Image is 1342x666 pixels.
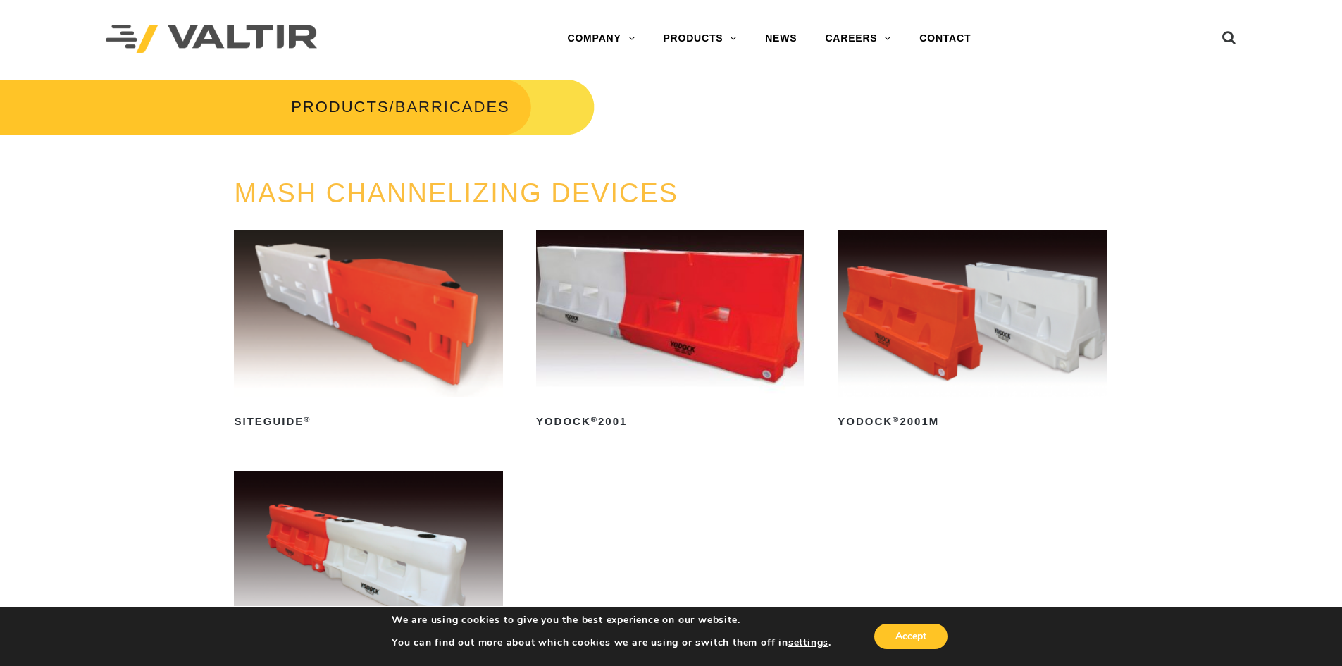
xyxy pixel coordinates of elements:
[553,25,649,53] a: COMPANY
[392,636,831,649] p: You can find out more about which cookies we are using or switch them off in .
[291,98,389,116] a: PRODUCTS
[649,25,751,53] a: PRODUCTS
[536,230,804,397] img: Yodock 2001 Water Filled Barrier and Barricade
[751,25,811,53] a: NEWS
[536,230,804,433] a: Yodock®2001
[392,614,831,627] p: We are using cookies to give you the best experience on our website.
[874,624,948,649] button: Accept
[811,25,905,53] a: CAREERS
[106,25,317,54] img: Valtir
[536,410,804,433] h2: Yodock 2001
[838,230,1106,433] a: Yodock®2001M
[234,410,502,433] h2: SiteGuide
[234,178,678,208] a: MASH CHANNELIZING DEVICES
[838,410,1106,433] h2: Yodock 2001M
[788,636,828,649] button: settings
[893,415,900,424] sup: ®
[234,230,502,433] a: SiteGuide®
[591,415,598,424] sup: ®
[304,415,311,424] sup: ®
[905,25,985,53] a: CONTACT
[395,98,510,116] span: BARRICADES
